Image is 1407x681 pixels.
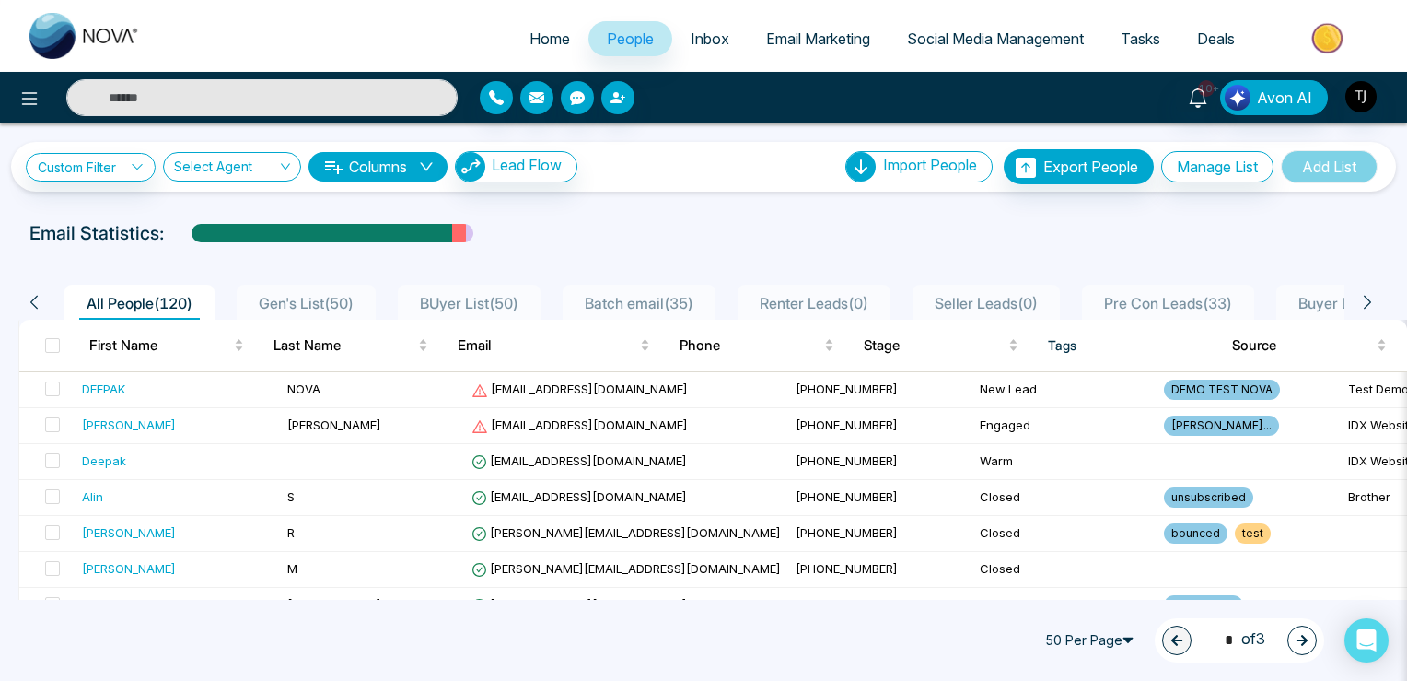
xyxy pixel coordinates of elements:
div: [PERSON_NAME] [82,559,176,578]
span: R [287,525,295,540]
span: People [607,29,654,48]
a: Email Marketing [748,21,889,56]
span: bounced [1164,523,1227,544]
span: [PERSON_NAME][EMAIL_ADDRESS][DOMAIN_NAME] [471,525,781,540]
span: Seller Leads ( 0 ) [927,294,1045,312]
span: M [287,561,297,576]
td: Closed [972,516,1157,552]
span: [PERSON_NAME] [287,597,381,612]
button: Manage List [1161,151,1273,182]
span: Import People [883,156,977,174]
span: unsubscribed [1164,487,1253,508]
span: [EMAIL_ADDRESS][DOMAIN_NAME] [471,382,688,396]
span: DEMO TEST NOVA [1164,380,1280,400]
td: Warm [972,444,1157,480]
img: Market-place.gif [1262,18,1396,59]
span: Renter Leads ( 0 ) [752,294,876,312]
span: [PERSON_NAME]... [1164,416,1279,436]
a: Custom Filter [26,153,156,182]
a: Social Media Management [889,21,1102,56]
span: Lead Flow [492,156,562,174]
span: Gen's List ( 50 ) [251,294,361,312]
span: [PHONE_NUMBER] [796,525,898,540]
div: Open Intercom Messenger [1344,618,1389,663]
span: Avon AI [1257,87,1312,109]
td: Closed [972,588,1157,624]
span: 10+ [1198,80,1215,97]
div: [PERSON_NAME] [82,523,176,542]
a: Deals [1179,21,1253,56]
span: [PERSON_NAME][EMAIL_ADDRESS][DOMAIN_NAME] [471,561,781,576]
td: Engaged [972,408,1157,444]
th: Phone [665,320,849,371]
span: Stage [864,335,1005,357]
span: Last Name [273,335,414,357]
span: Batch email ( 35 ) [577,294,701,312]
span: Home [529,29,570,48]
img: Lead Flow [456,152,485,182]
span: Export People [1043,158,1138,176]
span: S [287,489,295,504]
span: Phone [680,335,820,357]
span: Tasks [1121,29,1160,48]
button: Lead Flow [455,151,577,182]
div: Alin [82,487,103,506]
div: Mukesh [82,595,127,614]
span: Social Media Management [907,29,1084,48]
span: Source [1232,335,1373,357]
p: Email Statistics: [29,219,164,247]
img: Nova CRM Logo [29,13,140,59]
button: Export People [1004,149,1154,184]
img: User Avatar [1345,81,1377,112]
span: [PERSON_NAME] [287,417,381,432]
span: Pre Con Leads ( 33 ) [1097,294,1239,312]
th: Last Name [259,320,443,371]
span: [EMAIL_ADDRESS][DOMAIN_NAME] [471,417,688,432]
span: Inbox [691,29,729,48]
span: Buyer leads [1164,595,1243,616]
th: First Name [75,320,259,371]
img: Lead Flow [1225,85,1250,111]
td: New Lead [972,372,1157,408]
span: down [419,159,434,174]
span: 50 Per Page [1037,626,1147,655]
span: First Name [89,335,230,357]
span: Email [458,335,636,357]
button: Columnsdown [308,152,448,182]
th: Tags [1033,320,1217,371]
div: Deepak [82,452,126,470]
div: [PERSON_NAME] [82,416,176,434]
span: [PHONE_NUMBER] [796,417,898,432]
a: People [588,21,672,56]
span: of 3 [1214,628,1265,652]
span: BUyer List ( 50 ) [413,294,526,312]
span: [EMAIL_ADDRESS][DOMAIN_NAME] [471,453,687,468]
span: test [1235,523,1271,544]
span: [PHONE_NUMBER] [796,561,898,576]
a: Lead FlowLead Flow [448,151,577,182]
span: Email Marketing [766,29,870,48]
a: Tasks [1102,21,1179,56]
th: Source [1217,320,1401,371]
span: Deals [1197,29,1235,48]
span: NOVA [287,382,320,396]
button: Avon AI [1220,80,1328,115]
div: DEEPAK [82,380,125,398]
span: [PHONE_NUMBER] [796,489,898,504]
th: Email [443,320,665,371]
span: [PHONE_NUMBER] [796,382,898,396]
td: Closed [972,552,1157,588]
a: 10+ [1176,80,1220,112]
td: Closed [972,480,1157,516]
span: [PHONE_NUMBER] [796,453,898,468]
span: [EMAIL_ADDRESS][DOMAIN_NAME] [471,489,687,504]
a: Inbox [672,21,748,56]
a: Home [511,21,588,56]
span: [EMAIL_ADDRESS][DOMAIN_NAME] [471,597,687,612]
th: Stage [849,320,1033,371]
span: All People ( 120 ) [79,294,200,312]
